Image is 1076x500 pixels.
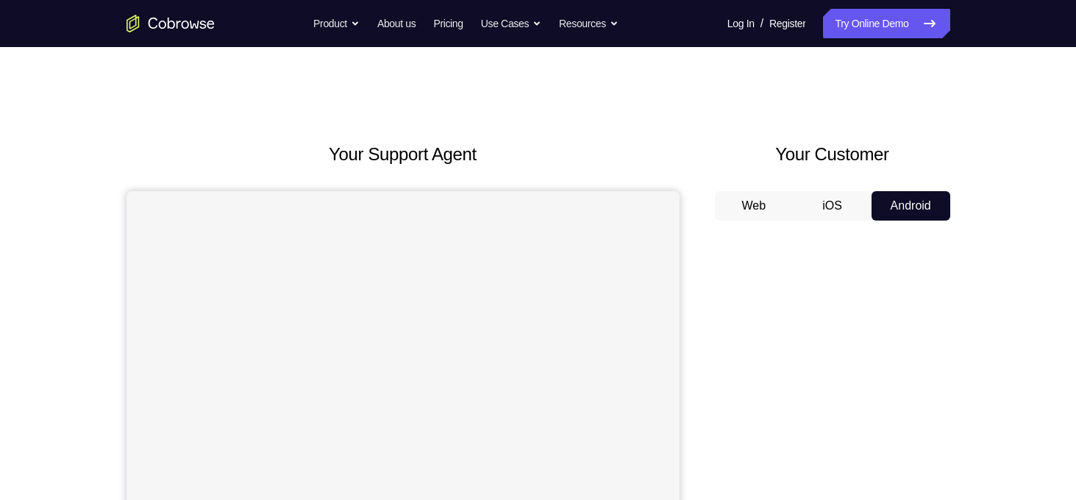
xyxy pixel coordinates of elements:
[377,9,416,38] a: About us
[823,9,949,38] a: Try Online Demo
[760,15,763,32] span: /
[127,15,215,32] a: Go to the home page
[715,141,950,168] h2: Your Customer
[313,9,360,38] button: Product
[559,9,619,38] button: Resources
[727,9,755,38] a: Log In
[481,9,541,38] button: Use Cases
[872,191,950,221] button: Android
[433,9,463,38] a: Pricing
[769,9,805,38] a: Register
[127,141,680,168] h2: Your Support Agent
[793,191,872,221] button: iOS
[715,191,794,221] button: Web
